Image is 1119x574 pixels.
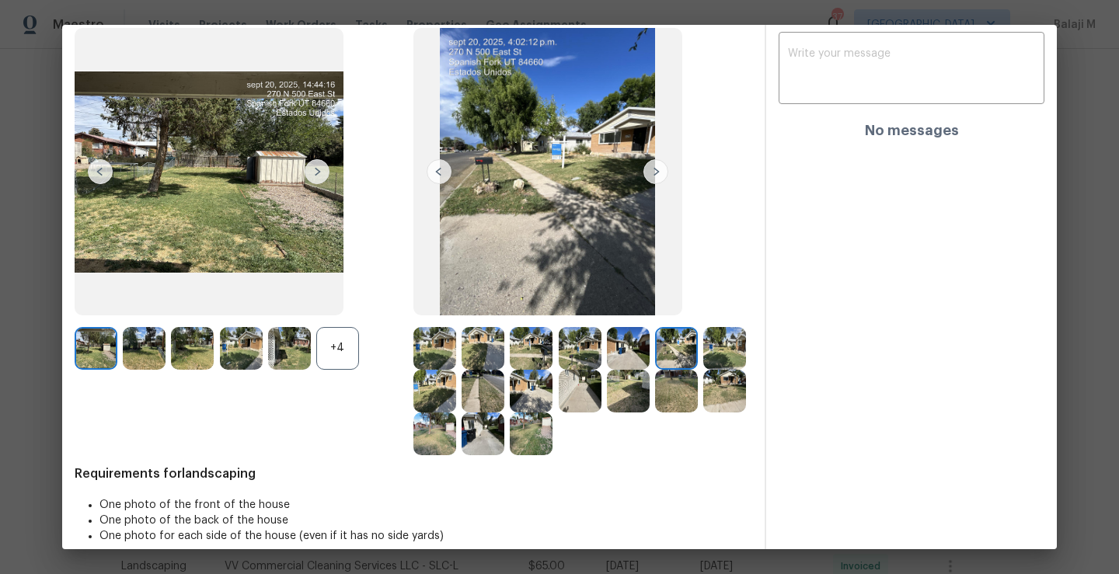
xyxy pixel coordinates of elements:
li: One photo for each side of the house (even if it has no side yards) [99,528,752,544]
li: One photo of the front of the house [99,497,752,513]
img: right-chevron-button-url [305,159,329,184]
div: +4 [316,327,359,370]
span: Requirements for landscaping [75,466,752,482]
img: right-chevron-button-url [643,159,668,184]
img: left-chevron-button-url [427,159,451,184]
h4: No messages [865,123,959,138]
img: left-chevron-button-url [88,159,113,184]
li: One photo of the back of the house [99,513,752,528]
